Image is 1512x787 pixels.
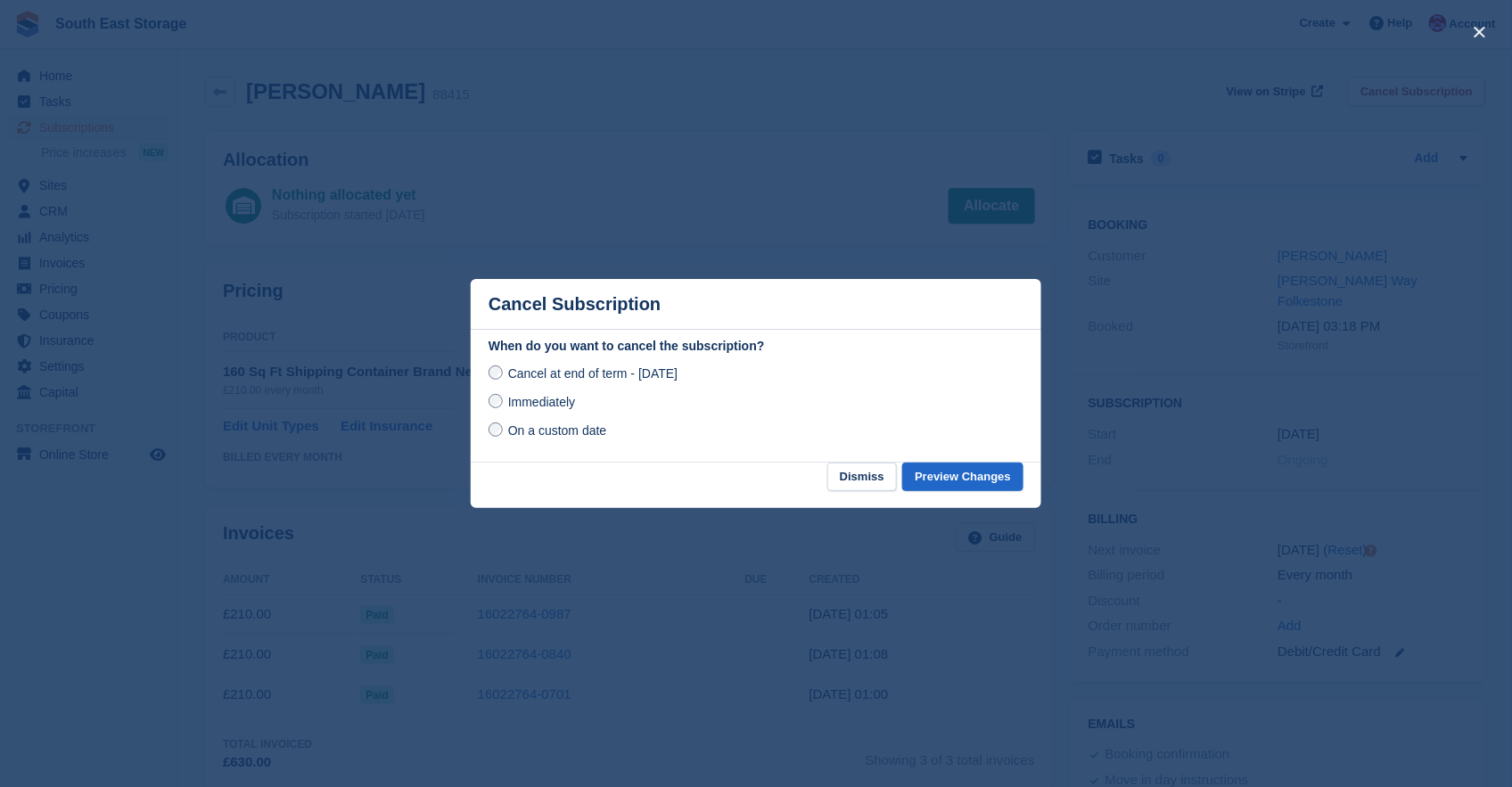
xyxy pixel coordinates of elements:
[1466,18,1494,46] button: close
[508,366,678,381] span: Cancel at end of term - [DATE]
[508,395,575,409] span: Immediately
[489,422,503,437] input: On a custom date
[508,423,607,438] span: On a custom date
[902,463,1023,492] button: Preview Changes
[489,337,1023,356] label: When do you want to cancel the subscription?
[489,394,503,408] input: Immediately
[489,294,661,315] p: Cancel Subscription
[827,463,897,492] button: Dismiss
[489,365,503,380] input: Cancel at end of term - [DATE]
